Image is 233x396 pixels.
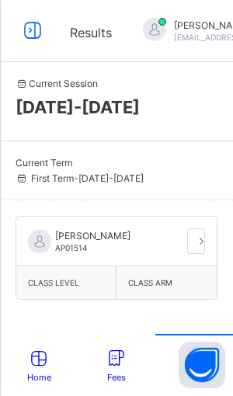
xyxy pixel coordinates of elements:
[70,25,112,40] span: Results
[16,172,144,184] span: First Term - [DATE]-[DATE]
[16,157,197,168] span: Current Term
[55,243,87,252] span: AP01514
[28,278,104,287] span: Class Level
[55,230,130,241] span: [PERSON_NAME]
[27,348,51,383] a: Home
[16,97,217,117] span: [DATE]-[DATE]
[27,372,51,383] span: Home
[105,348,129,383] a: Fees
[16,78,98,89] span: Current Session
[179,342,225,388] button: Open asap
[128,278,205,287] span: Class arm
[105,372,129,383] span: Fees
